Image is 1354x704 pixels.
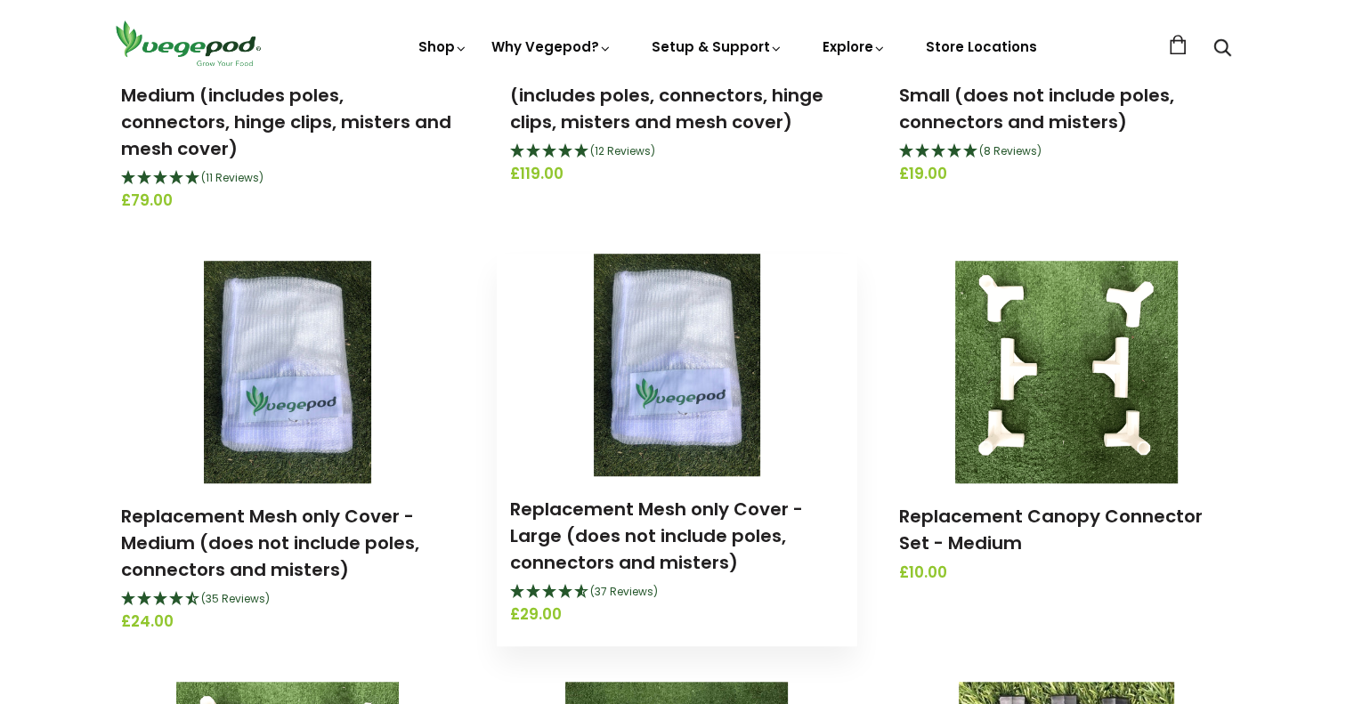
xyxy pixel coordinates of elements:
[204,261,371,483] img: Replacement Mesh only Cover - Medium (does not include poles, connectors and misters)
[594,254,761,476] img: Replacement Mesh only Cover - Large (does not include poles, connectors and misters)
[201,591,270,606] span: (35 Reviews)
[491,37,612,56] a: Why Vegepod?
[121,190,455,213] span: £79.00
[979,143,1042,158] span: (8 Reviews)
[510,497,803,575] a: Replacement Mesh only Cover - Large (does not include poles, connectors and misters)
[955,261,1178,483] img: Replacement Canopy Connector Set - Medium
[121,167,455,190] div: 5 Stars - 11 Reviews
[823,37,887,56] a: Explore
[899,504,1203,555] a: Replacement Canopy Connector Set - Medium
[899,562,1233,585] span: £10.00
[899,163,1233,186] span: £19.00
[510,163,844,186] span: £119.00
[201,170,264,185] span: (11 Reviews)
[590,143,655,158] span: (12 Reviews)
[121,56,451,161] a: Replacement VegeCover Kit – Medium (includes poles, connectors, hinge clips, misters and mesh cover)
[121,588,455,611] div: 4.6 Stars - 35 Reviews
[121,611,455,634] span: £24.00
[510,581,844,604] div: 4.73 Stars - 37 Reviews
[510,603,844,627] span: £29.00
[590,584,658,599] span: (37 Reviews)
[652,37,783,56] a: Setup & Support
[418,37,468,56] a: Shop
[899,56,1192,134] a: Replacement Mesh only Cover - Small (does not include poles, connectors and misters)
[510,141,844,164] div: 4.92 Stars - 12 Reviews
[121,504,419,582] a: Replacement Mesh only Cover - Medium (does not include poles, connectors and misters)
[899,141,1233,164] div: 4.88 Stars - 8 Reviews
[510,56,844,134] a: Replacement VegeCover Kit – Large (includes poles, connectors, hinge clips, misters and mesh cover)
[1213,40,1231,59] a: Search
[926,37,1037,56] a: Store Locations
[108,18,268,69] img: Vegepod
